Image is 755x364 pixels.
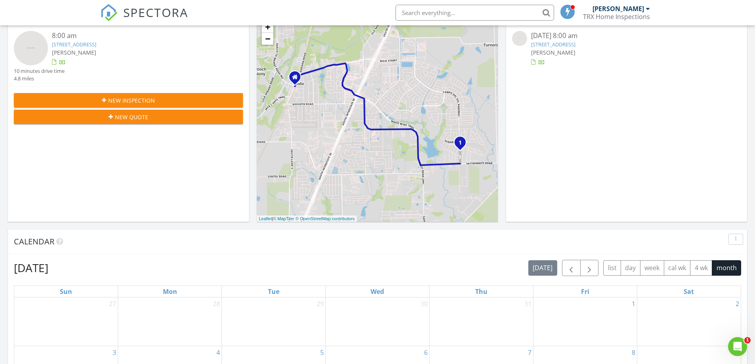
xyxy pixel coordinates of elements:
[640,260,664,276] button: week
[531,49,575,56] span: [PERSON_NAME]
[526,346,533,359] a: Go to August 7, 2025
[528,260,557,276] button: [DATE]
[52,31,224,41] div: 8:00 am
[630,346,637,359] a: Go to August 8, 2025
[14,67,65,75] div: 10 minutes drive time
[460,142,465,147] div: 222 Mango Circle , Buda, TX 78610
[579,286,591,297] a: Friday
[690,260,712,276] button: 4 wk
[262,33,273,45] a: Zoom out
[14,110,243,124] button: New Quote
[422,346,429,359] a: Go to August 6, 2025
[583,13,650,21] div: TRX Home Inspections
[296,216,355,221] a: © OpenStreetMap contributors
[637,297,741,346] td: Go to August 2, 2025
[215,346,222,359] a: Go to August 4, 2025
[52,41,96,48] a: [STREET_ADDRESS]
[734,297,741,310] a: Go to August 2, 2025
[523,297,533,310] a: Go to July 31, 2025
[262,21,273,33] a: Zoom in
[396,5,554,21] input: Search everything...
[512,31,527,46] img: streetview
[419,297,429,310] a: Go to July 30, 2025
[107,297,118,310] a: Go to July 27, 2025
[14,297,118,346] td: Go to July 27, 2025
[369,286,386,297] a: Wednesday
[100,4,118,21] img: The Best Home Inspection Software - Spectora
[664,260,691,276] button: cal wk
[459,140,462,146] i: 1
[58,286,74,297] a: Sunday
[621,260,640,276] button: day
[728,337,747,356] iframe: Intercom live chat
[14,260,48,276] h2: [DATE]
[14,75,65,82] div: 4.8 miles
[682,286,696,297] a: Saturday
[14,236,54,247] span: Calendar
[115,113,148,121] span: New Quote
[123,4,188,21] span: SPECTORA
[630,297,637,310] a: Go to August 1, 2025
[531,41,575,48] a: [STREET_ADDRESS]
[14,93,243,107] button: New Inspection
[108,96,155,105] span: New Inspection
[118,297,222,346] td: Go to July 28, 2025
[222,297,326,346] td: Go to July 29, 2025
[533,297,637,346] td: Go to August 1, 2025
[531,31,722,41] div: [DATE] 8:00 am
[14,31,243,82] a: 8:00 am [STREET_ADDRESS] [PERSON_NAME] 10 minutes drive time 4.8 miles
[111,346,118,359] a: Go to August 3, 2025
[562,260,581,276] button: Previous month
[315,297,325,310] a: Go to July 29, 2025
[161,286,179,297] a: Monday
[512,31,741,66] a: [DATE] 8:00 am [STREET_ADDRESS] [PERSON_NAME]
[100,11,188,27] a: SPECTORA
[52,49,96,56] span: [PERSON_NAME]
[14,31,48,65] img: streetview
[211,297,222,310] a: Go to July 28, 2025
[319,346,325,359] a: Go to August 5, 2025
[326,297,430,346] td: Go to July 30, 2025
[603,260,621,276] button: list
[257,215,357,222] div: |
[474,286,489,297] a: Thursday
[744,337,751,343] span: 1
[593,5,644,13] div: [PERSON_NAME]
[712,260,741,276] button: month
[580,260,599,276] button: Next month
[259,216,272,221] a: Leaflet
[273,216,294,221] a: © MapTiler
[429,297,533,346] td: Go to July 31, 2025
[266,286,281,297] a: Tuesday
[295,77,300,82] div: Buda Texas 78610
